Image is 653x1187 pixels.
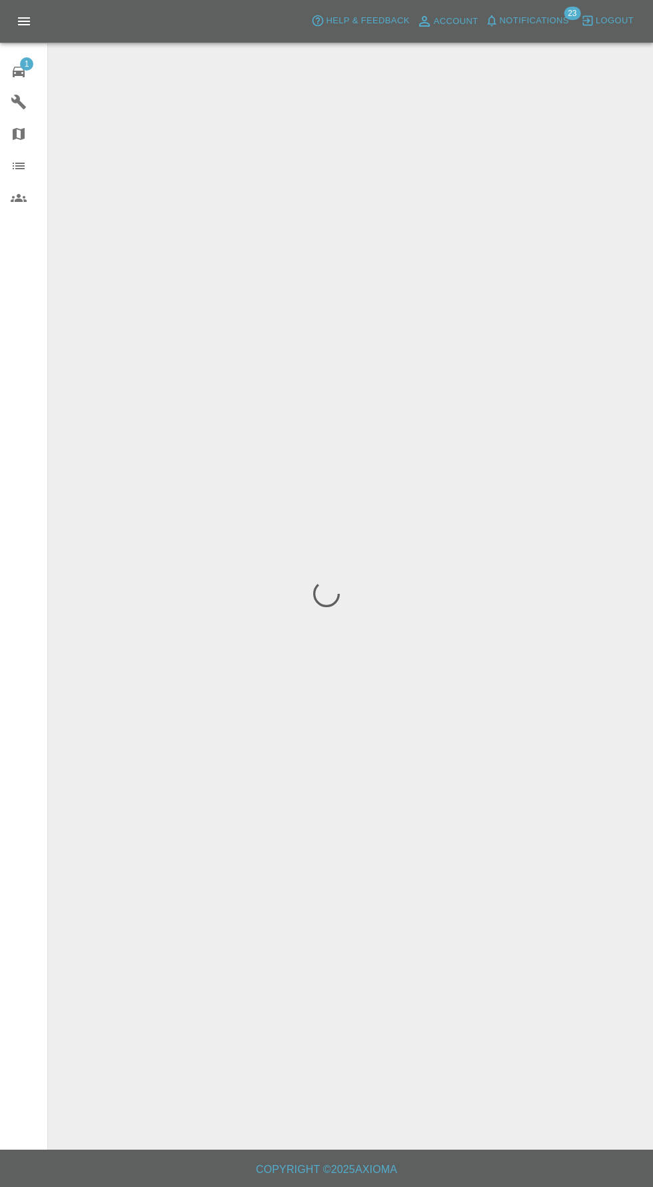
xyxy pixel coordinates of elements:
span: Help & Feedback [326,13,409,29]
button: Open drawer [8,5,40,37]
span: Account [434,14,478,29]
button: Notifications [482,11,572,31]
button: Logout [578,11,637,31]
span: Logout [596,13,634,29]
span: Notifications [500,13,569,29]
span: 23 [564,7,580,20]
h6: Copyright © 2025 Axioma [11,1160,642,1179]
a: Account [413,11,482,32]
button: Help & Feedback [308,11,412,31]
span: 1 [20,57,33,71]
